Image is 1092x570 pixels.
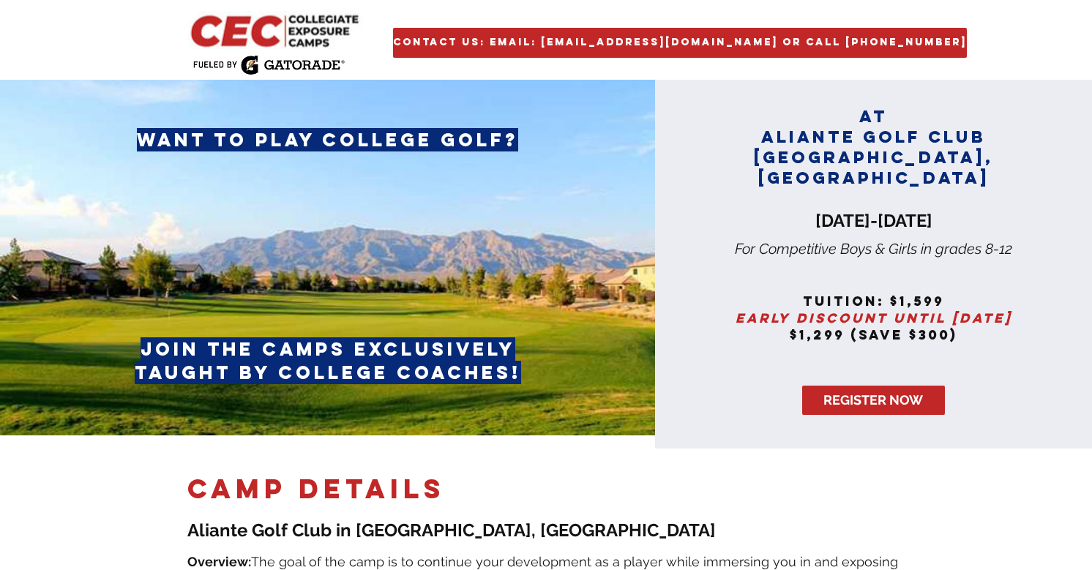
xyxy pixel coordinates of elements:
[187,472,445,506] span: camp DETAILS
[137,128,518,151] span: want to play college golf?
[823,391,923,409] span: REGISTER NOW
[790,326,957,343] span: $1,299 (save $300)
[802,386,945,415] a: REGISTER NOW
[736,310,1012,326] span: Early discount until [DATE]
[393,37,967,49] span: Contact Us: Email: [EMAIL_ADDRESS][DOMAIN_NAME] or Call [PHONE_NUMBER]
[187,554,251,569] span: Overview:​
[187,520,716,541] span: Aliante Golf Club in [GEOGRAPHIC_DATA], [GEOGRAPHIC_DATA]
[815,210,932,231] span: [DATE]-[DATE]
[135,337,521,384] span: join the camps exclusively taught by college coaches!
[803,293,944,310] span: tuition: $1,599
[187,11,365,49] img: CEC Logo Primary_edited.jpg
[393,28,967,58] a: Contact Us: Email: golf@collegiatecamps.com or Call 954 482 4979
[754,106,993,188] span: AT aliante golf club [GEOGRAPHIC_DATA], [GEOGRAPHIC_DATA]
[735,240,1012,258] span: For Competitive Boys & Girls in grades 8-12
[192,55,345,75] img: Fueled by Gatorade.png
